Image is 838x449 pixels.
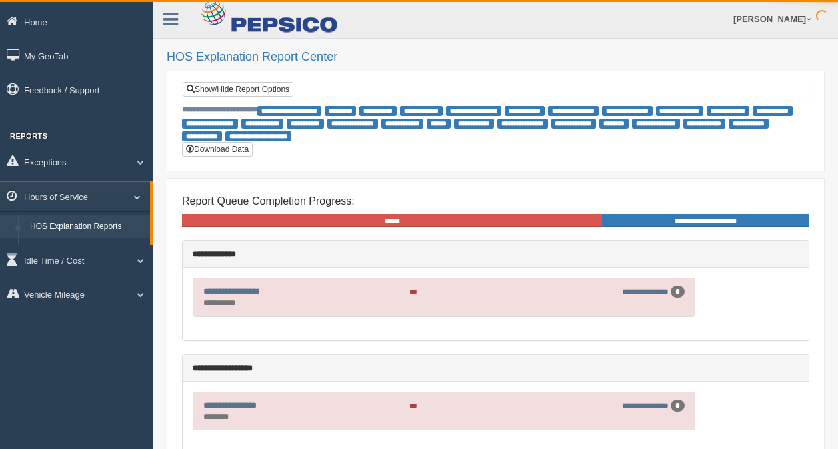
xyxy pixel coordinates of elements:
[183,82,293,97] a: Show/Hide Report Options
[182,195,809,207] h4: Report Queue Completion Progress:
[24,238,150,262] a: HOS Violation Audit Reports
[167,51,825,64] h2: HOS Explanation Report Center
[24,215,150,239] a: HOS Explanation Reports
[182,142,253,157] button: Download Data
